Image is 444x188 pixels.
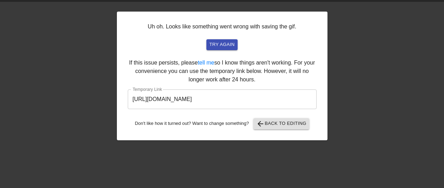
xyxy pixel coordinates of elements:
span: try again [209,41,234,49]
span: Back to Editing [256,120,306,128]
button: Back to Editing [253,118,309,129]
input: bare [128,89,317,109]
button: try again [206,39,237,50]
a: tell me [198,60,214,66]
span: arrow_back [256,120,265,128]
div: Don't like how it turned out? Want to change something? [128,118,317,129]
div: Uh oh. Looks like something went wrong with saving the gif. If this issue persists, please so I k... [117,12,327,140]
